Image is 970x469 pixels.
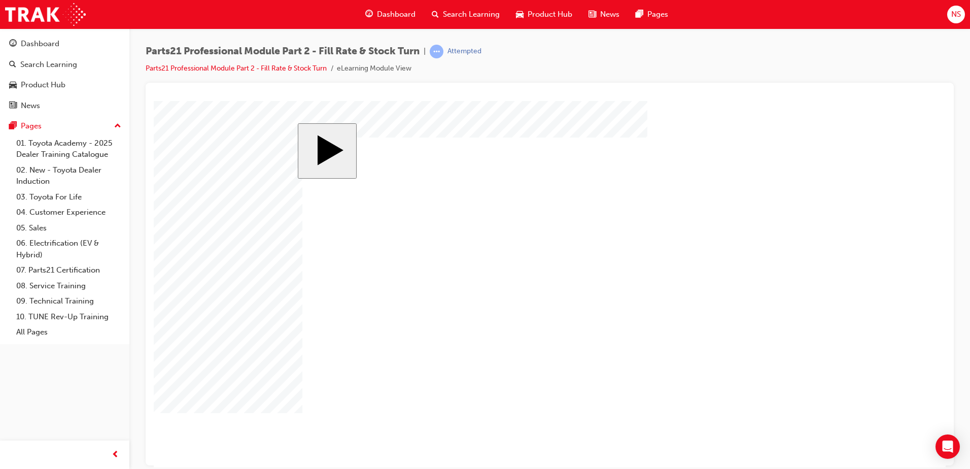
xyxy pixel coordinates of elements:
span: search-icon [432,8,439,21]
button: Pages [4,117,125,136]
span: learningRecordVerb_ATTEMPT-icon [430,45,443,58]
a: 05. Sales [12,220,125,236]
span: News [600,9,619,20]
div: Parts 21 Cluster 2 Start Course [144,22,648,345]
span: Parts21 Professional Module Part 2 - Fill Rate & Stock Turn [146,46,420,57]
div: Product Hub [21,79,65,91]
a: 07. Parts21 Certification [12,262,125,278]
div: Open Intercom Messenger [936,434,960,459]
div: Dashboard [21,38,59,50]
a: Dashboard [4,35,125,53]
span: NS [951,9,961,20]
span: guage-icon [365,8,373,21]
span: up-icon [114,120,121,133]
img: Trak [5,3,86,26]
div: Search Learning [20,59,77,71]
a: Parts21 Professional Module Part 2 - Fill Rate & Stock Turn [146,64,327,73]
span: | [424,46,426,57]
span: Search Learning [443,9,500,20]
span: search-icon [9,60,16,70]
a: All Pages [12,324,125,340]
a: 06. Electrification (EV & Hybrid) [12,236,125,262]
button: DashboardSearch LearningProduct HubNews [4,32,125,117]
a: 01. Toyota Academy - 2025 Dealer Training Catalogue [12,136,125,162]
a: 02. New - Toyota Dealer Induction [12,162,125,189]
button: Start [144,22,203,78]
span: Dashboard [377,9,415,20]
div: Attempted [447,47,481,56]
span: pages-icon [9,122,17,131]
span: prev-icon [112,449,119,461]
a: 09. Technical Training [12,293,125,309]
span: news-icon [9,102,17,111]
button: NS [947,6,965,23]
span: car-icon [516,8,524,21]
span: pages-icon [636,8,643,21]
li: eLearning Module View [337,63,411,75]
span: news-icon [588,8,596,21]
a: car-iconProduct Hub [508,4,580,25]
span: Pages [647,9,668,20]
a: pages-iconPages [628,4,676,25]
a: news-iconNews [580,4,628,25]
a: search-iconSearch Learning [424,4,508,25]
a: Product Hub [4,76,125,94]
a: 08. Service Training [12,278,125,294]
span: Product Hub [528,9,572,20]
a: News [4,96,125,115]
div: Pages [21,120,42,132]
a: 04. Customer Experience [12,205,125,220]
span: car-icon [9,81,17,90]
a: 10. TUNE Rev-Up Training [12,309,125,325]
a: guage-iconDashboard [357,4,424,25]
div: News [21,100,40,112]
a: 03. Toyota For Life [12,189,125,205]
span: guage-icon [9,40,17,49]
a: Search Learning [4,55,125,74]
